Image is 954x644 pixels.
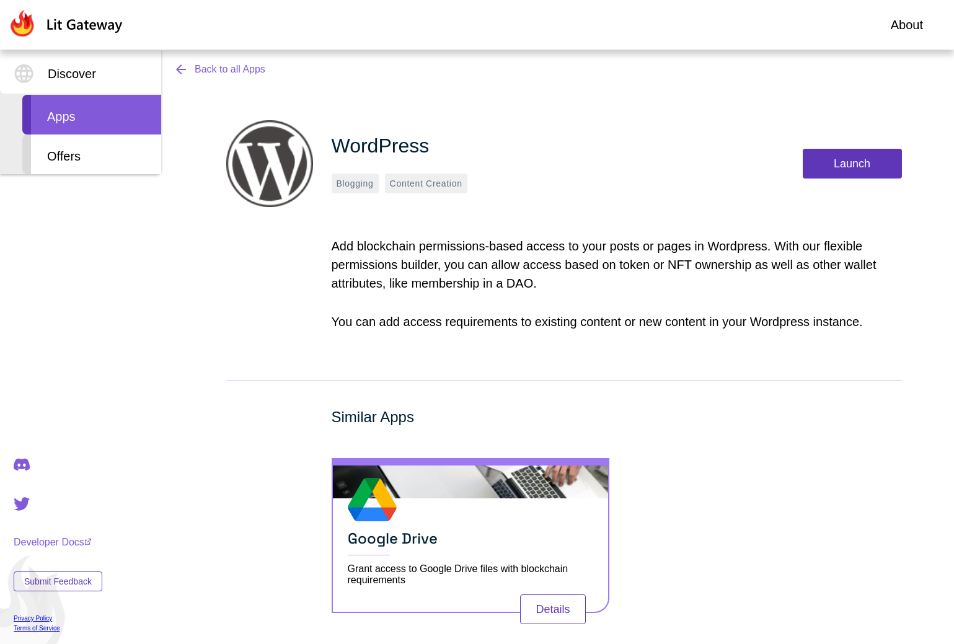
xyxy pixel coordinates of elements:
[14,625,102,632] a: Terms of Service
[385,174,467,193] div: Content Creation
[348,563,593,586] div: Grant access to Google Drive files with blockchain requirements
[520,594,585,624] button: Details
[22,135,161,174] div: Offers
[14,537,102,548] a: Developer Docs
[174,62,273,77] a: Back to all Apps
[332,237,902,293] p: Add blockchain permissions-based access to your posts or pages in Wordpress. With our flexible pe...
[8,10,123,37] img: Lit Gateway Logo
[332,312,902,331] p: You can add access requirements to existing content or new content in your Wordpress instance.
[14,571,102,591] button: Submit Feedback
[22,95,161,135] div: Apps
[332,406,902,428] h2: Similar Apps
[48,64,96,83] span: Discover
[332,174,379,193] div: Blogging
[332,131,467,161] h1: WordPress
[348,529,593,555] h3: Google Drive
[14,615,102,622] a: Privacy Policy
[803,149,902,179] button: Launch
[891,15,923,34] a: About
